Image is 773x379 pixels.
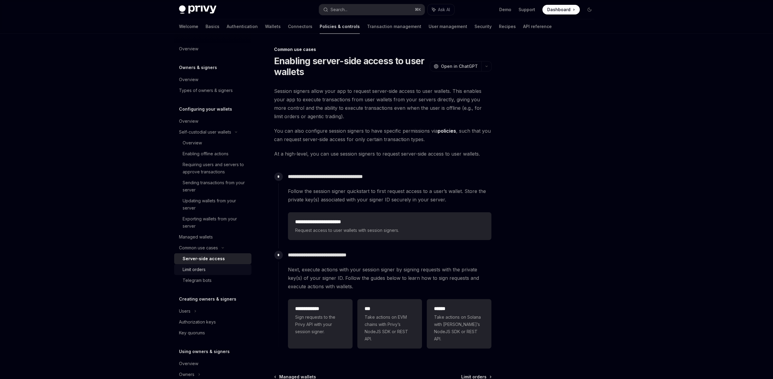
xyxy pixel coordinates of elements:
a: Updating wallets from your server [174,195,251,213]
a: Authorization keys [174,317,251,327]
a: Connectors [288,19,312,34]
div: Self-custodial user wallets [179,128,231,136]
span: Request access to user wallets with session signers. [295,227,484,234]
a: Overview [174,137,251,148]
a: Exporting wallets from your server [174,213,251,232]
div: Overview [179,118,198,125]
a: Policies & controls [320,19,360,34]
button: Toggle dark mode [585,5,594,14]
div: Sending transactions from your server [183,179,248,194]
button: Ask AI [428,4,454,15]
a: **** **** ***Sign requests to the Privy API with your session signer. [288,299,353,349]
div: Users [179,308,190,315]
a: Overview [174,74,251,85]
button: Search...⌘K [319,4,425,15]
a: **** *Take actions on Solana with [PERSON_NAME]’s NodeJS SDK or REST API. [427,299,491,349]
a: Limit orders [174,264,251,275]
h5: Owners & signers [179,64,217,71]
div: Owners [179,371,194,378]
div: Enabling offline actions [183,150,228,157]
a: Demo [499,7,511,13]
span: Open in ChatGPT [441,63,478,69]
a: Types of owners & signers [174,85,251,96]
a: Basics [206,19,219,34]
a: Wallets [265,19,281,34]
span: Session signers allow your app to request server-side access to user wallets. This enables your a... [274,87,492,121]
span: Take actions on EVM chains with Privy’s NodeJS SDK or REST API. [365,314,415,343]
a: User management [429,19,467,34]
button: Open in ChatGPT [430,61,481,71]
div: Authorization keys [179,318,216,326]
div: Requiring users and servers to approve transactions [183,161,248,175]
div: Exporting wallets from your server [183,215,248,230]
a: Sending transactions from your server [174,177,251,195]
h1: Enabling server-side access to user wallets [274,55,427,77]
a: Authentication [227,19,258,34]
a: Managed wallets [174,232,251,242]
a: API reference [523,19,552,34]
span: Dashboard [547,7,570,13]
div: Telegram bots [183,277,212,284]
a: Welcome [179,19,198,34]
a: Support [519,7,535,13]
a: Dashboard [542,5,580,14]
div: Types of owners & signers [179,87,233,94]
a: Overview [174,116,251,127]
a: ***Take actions on EVM chains with Privy’s NodeJS SDK or REST API. [357,299,422,349]
div: Common use cases [179,244,218,251]
div: Limit orders [183,266,206,273]
span: Next, execute actions with your session signer by signing requests with the private key(s) of you... [288,265,491,291]
span: At a high-level, you can use session signers to request server-side access to user wallets. [274,150,492,158]
a: Transaction management [367,19,421,34]
a: Overview [174,358,251,369]
h5: Using owners & signers [179,348,230,355]
a: Enabling offline actions [174,148,251,159]
a: Telegram bots [174,275,251,286]
div: Common use cases [274,46,492,52]
div: Overview [179,45,198,52]
span: You can also configure session signers to have specific permissions via , such that you can reque... [274,127,492,144]
a: policies [438,128,456,134]
a: Overview [174,43,251,54]
div: Key quorums [179,329,205,336]
div: Managed wallets [179,233,213,241]
span: Take actions on Solana with [PERSON_NAME]’s NodeJS SDK or REST API. [434,314,484,343]
div: Overview [179,360,198,367]
div: Updating wallets from your server [183,197,248,212]
a: Server-side access [174,253,251,264]
a: Key quorums [174,327,251,338]
a: Requiring users and servers to approve transactions [174,159,251,177]
h5: Configuring your wallets [179,106,232,113]
span: ⌘ K [415,7,421,12]
div: Overview [179,76,198,83]
span: Follow the session signer quickstart to first request access to a user’s wallet. Store the privat... [288,187,491,204]
img: dark logo [179,5,216,14]
div: Search... [331,6,347,13]
span: Ask AI [438,7,450,13]
div: Overview [183,139,202,147]
a: Recipes [499,19,516,34]
a: Security [474,19,492,34]
span: Sign requests to the Privy API with your session signer. [295,314,345,335]
div: Server-side access [183,255,225,262]
h5: Creating owners & signers [179,295,236,303]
